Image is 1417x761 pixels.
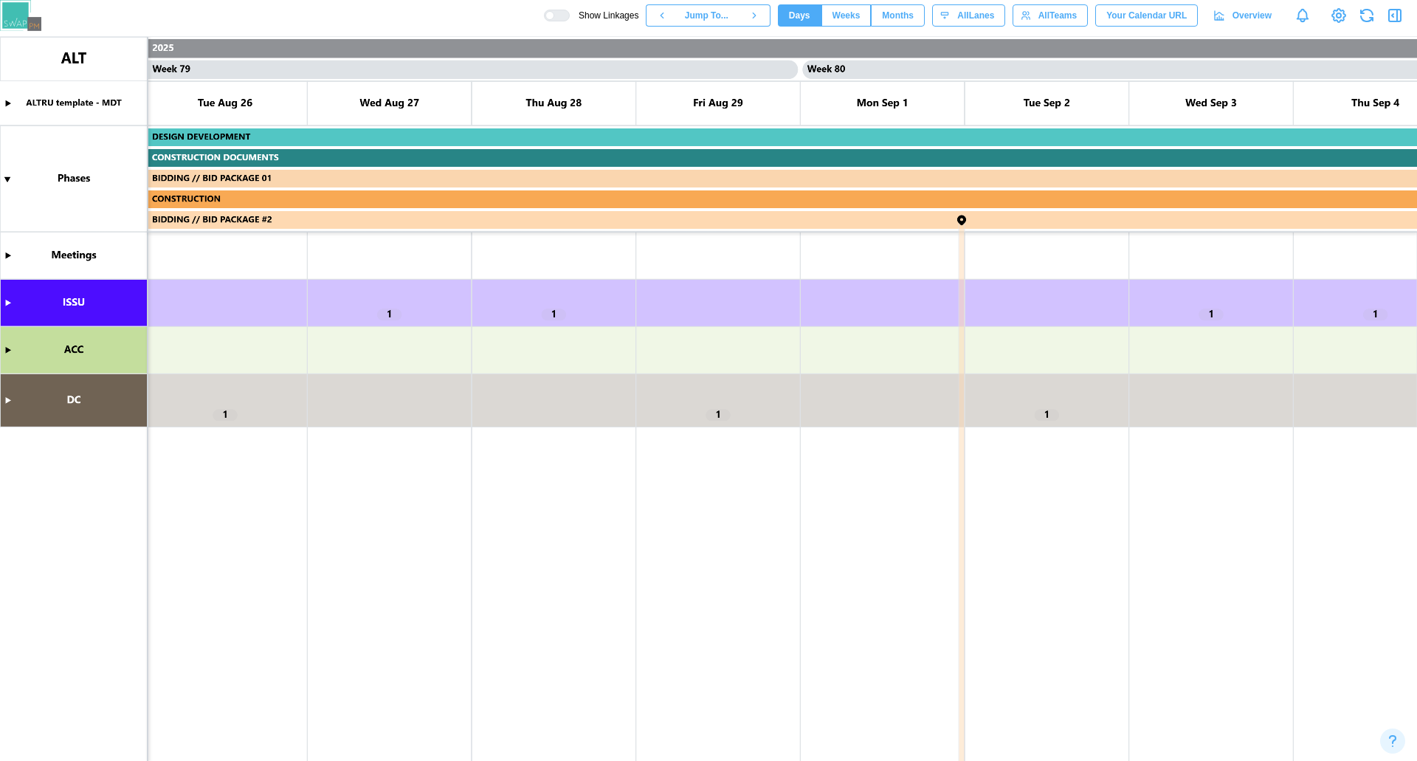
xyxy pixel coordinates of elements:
[685,5,728,26] span: Jump To...
[789,5,810,26] span: Days
[1013,4,1088,27] button: AllTeams
[1385,5,1405,26] button: Open Drawer
[1205,4,1283,27] a: Overview
[1328,5,1349,26] a: View Project
[1290,3,1315,28] a: Notifications
[957,5,994,26] span: All Lanes
[678,4,738,27] button: Jump To...
[882,5,914,26] span: Months
[1095,4,1198,27] button: Your Calendar URL
[821,4,872,27] button: Weeks
[570,10,638,21] span: Show Linkages
[1232,5,1272,26] span: Overview
[778,4,821,27] button: Days
[1106,5,1187,26] span: Your Calendar URL
[1354,2,1379,28] button: Refresh Grid
[871,4,925,27] button: Months
[832,5,861,26] span: Weeks
[1038,5,1077,26] span: All Teams
[932,4,1005,27] button: AllLanes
